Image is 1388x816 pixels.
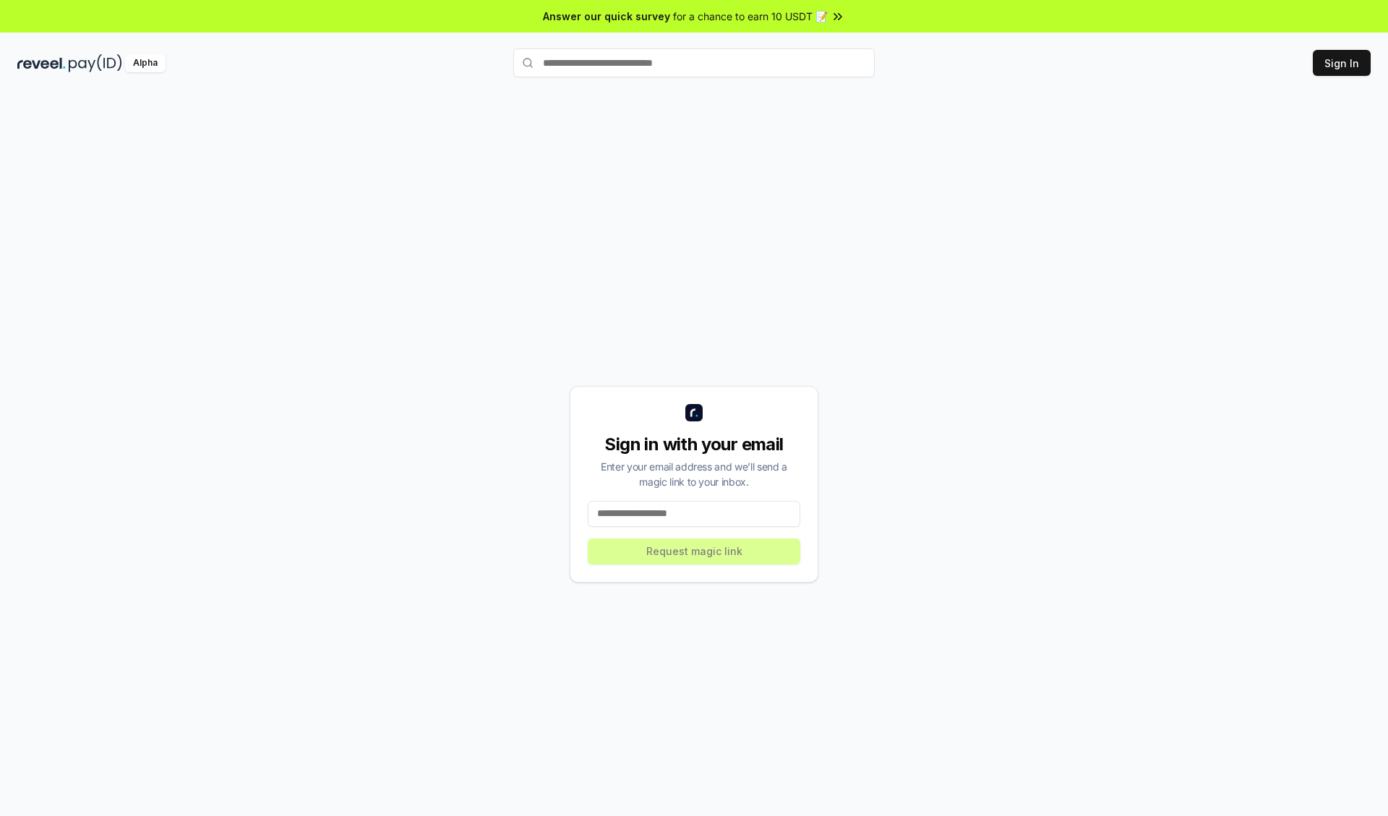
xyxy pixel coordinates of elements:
img: reveel_dark [17,54,66,72]
img: logo_small [685,404,703,421]
div: Alpha [125,54,166,72]
span: Answer our quick survey [543,9,670,24]
div: Sign in with your email [588,433,800,456]
button: Sign In [1313,50,1371,76]
div: Enter your email address and we’ll send a magic link to your inbox. [588,459,800,489]
span: for a chance to earn 10 USDT 📝 [673,9,828,24]
img: pay_id [69,54,122,72]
